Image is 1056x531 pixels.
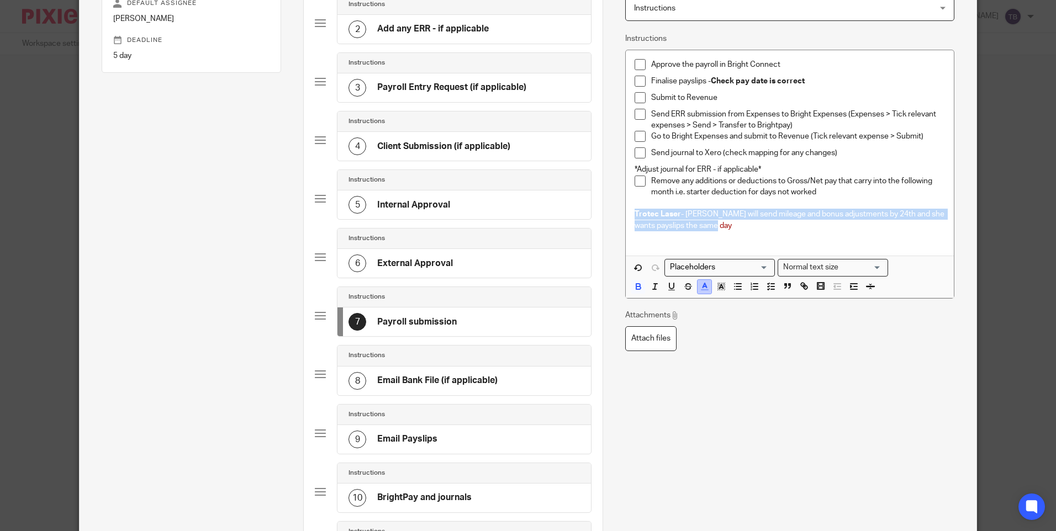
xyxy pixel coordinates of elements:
p: Go to Bright Expenses and submit to Revenue (Tick relevant expense > Submit) [651,131,944,142]
div: Text styles [778,259,888,276]
h4: External Approval [377,258,453,269]
h4: Instructions [349,410,385,419]
p: Attachments [625,310,679,321]
span: Trotec Laser [635,210,681,218]
h4: Instructions [349,293,385,301]
input: Search for option [666,262,768,273]
div: 9 [349,431,366,448]
h4: Instructions [349,469,385,477]
div: 5 [349,196,366,214]
span: - [PERSON_NAME] will send mileage and bonus adjustments by 24th and she wants payslips the same day [635,210,946,229]
div: 2 [349,20,366,38]
h4: BrightPay and journals [377,492,472,503]
p: Finalise payslips - [651,76,944,87]
p: 5 day [113,50,270,61]
h4: Instructions [349,117,385,126]
div: Search for option [778,259,888,276]
p: [PERSON_NAME] [113,13,270,24]
strong: Check pay date is correct [711,77,805,85]
h4: Instructions [349,176,385,184]
h4: Instructions [349,234,385,243]
p: Send journal to Xero (check mapping for any changes) [651,147,944,158]
label: Attach files [625,326,677,351]
div: 10 [349,489,366,507]
h4: Email Bank File (if applicable) [377,375,498,386]
div: 4 [349,137,366,155]
h4: Payroll Entry Request (if applicable) [377,82,526,93]
input: Search for option [842,262,881,273]
span: Normal text size [780,262,841,273]
div: 6 [349,254,366,272]
p: Submit to Revenue [651,92,944,103]
div: 3 [349,79,366,97]
h4: Add any ERR - if applicable [377,23,489,35]
div: Search for option [664,259,775,276]
h4: Payroll submission [377,316,457,328]
p: Remove any additions or deductions to Gross/Net pay that carry into the following month i.e. star... [651,176,944,198]
h4: Instructions [349,59,385,67]
label: Instructions [625,33,667,44]
p: Approve the payroll in Bright Connect [651,59,944,70]
p: Send ERR submission from Expenses to Bright Expenses (Expenses > Tick relevant expenses > Send > ... [651,109,944,131]
div: 8 [349,372,366,390]
div: 7 [349,313,366,331]
span: Instructions [634,4,675,12]
h4: Client Submission (if applicable) [377,141,510,152]
p: Deadline [113,36,270,45]
div: Placeholders [664,259,775,276]
h4: Email Payslips [377,433,437,445]
h4: Internal Approval [377,199,450,211]
h4: Instructions [349,351,385,360]
p: *Adjust journal for ERR - if applicable* [635,164,944,175]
